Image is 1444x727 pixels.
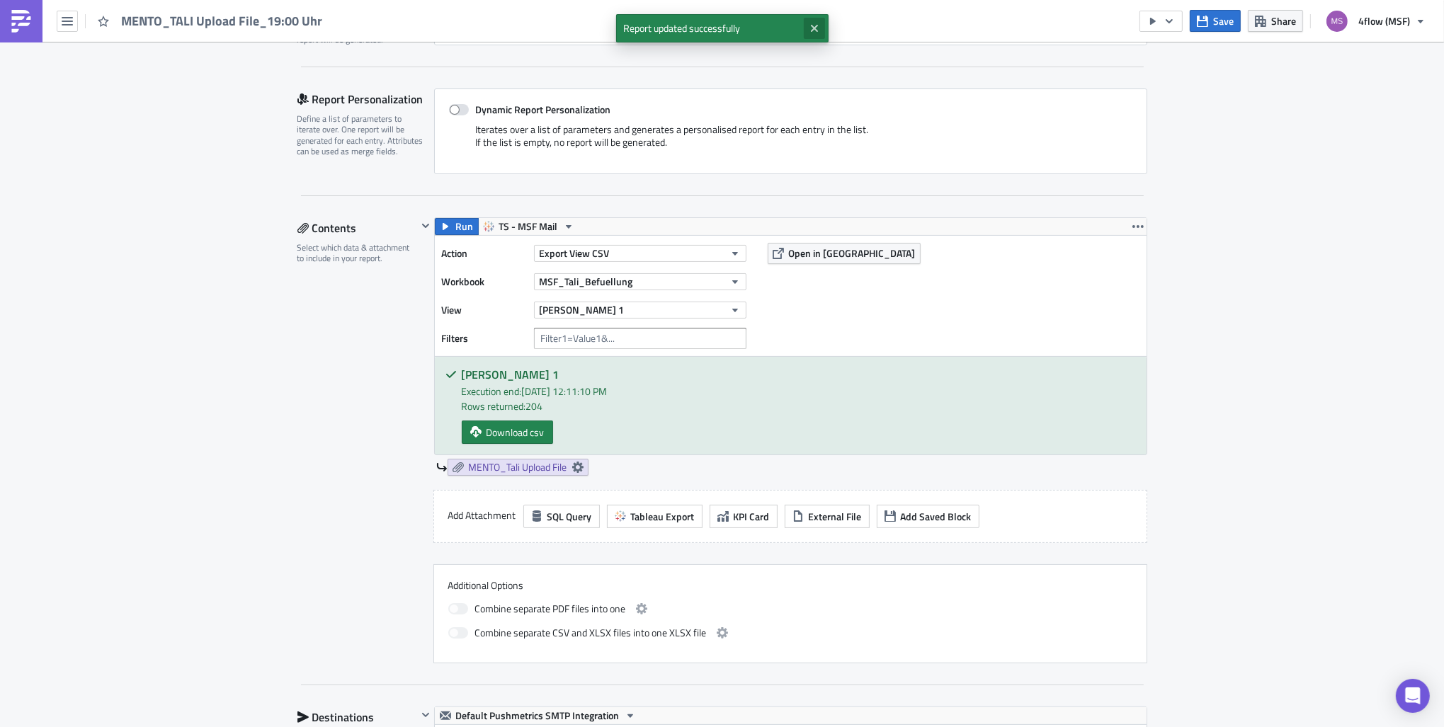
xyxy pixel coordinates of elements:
[785,505,870,528] button: External File
[804,18,825,39] button: Close
[768,243,921,264] button: Open in [GEOGRAPHIC_DATA]
[1213,13,1234,28] span: Save
[607,505,703,528] button: Tableau Export
[540,246,610,261] span: Export View CSV
[448,505,516,526] label: Add Attachment
[540,274,633,289] span: MSF_Tali_Befuellung
[1318,6,1433,37] button: 4flow (MSF)
[10,10,33,33] img: PushMetrics
[297,217,417,239] div: Contents
[534,273,746,290] button: MSF_Tali_Befuellung
[462,384,1136,399] div: Execution end: [DATE] 12:11:10 PM
[442,271,527,292] label: Workbook
[523,505,600,528] button: SQL Query
[478,218,579,235] button: TS - MSF Mail
[475,624,707,641] span: Combine separate CSV and XLSX files into one XLSX file
[1271,13,1296,28] span: Share
[547,509,592,524] span: SQL Query
[297,88,434,110] div: Report Personalization
[297,242,417,264] div: Select which data & attachment to include in your report.
[540,302,625,317] span: [PERSON_NAME] 1
[534,302,746,319] button: [PERSON_NAME] 1
[449,123,1132,159] div: Iterates over a list of parameters and generates a personalised report for each entry in the list...
[448,459,589,476] a: MENTO_Tali Upload File
[442,328,527,349] label: Filters
[475,600,626,617] span: Combine separate PDF files into one
[456,707,620,724] span: Default Pushmetrics SMTP Integration
[616,14,804,42] span: Report updated successfully
[631,509,695,524] span: Tableau Export
[448,579,1132,592] label: Additional Options
[534,245,746,262] button: Export View CSV
[417,706,434,723] button: Hide content
[442,243,527,264] label: Action
[499,218,558,235] span: TS - MSF Mail
[534,328,746,349] input: Filter1=Value1&...
[710,505,778,528] button: KPI Card
[476,102,611,117] strong: Dynamic Report Personalization
[789,246,916,261] span: Open in [GEOGRAPHIC_DATA]
[734,509,770,524] span: KPI Card
[469,461,567,474] span: MENTO_Tali Upload File
[901,509,972,524] span: Add Saved Block
[442,299,527,321] label: View
[1325,9,1349,33] img: Avatar
[435,218,479,235] button: Run
[462,420,553,444] a: Download csv
[462,369,1136,380] h5: [PERSON_NAME] 1
[121,13,324,29] span: MENTO_TALI Upload File_19:00 Uhr
[1358,13,1410,28] span: 4flow (MSF)
[6,6,676,17] body: Rich Text Area. Press ALT-0 for help.
[1248,10,1303,32] button: Share
[809,509,862,524] span: External File
[297,113,425,157] div: Define a list of parameters to iterate over. One report will be generated for each entry. Attribu...
[417,217,434,234] button: Hide content
[877,505,979,528] button: Add Saved Block
[297,1,425,45] div: Optionally, perform a condition check before generating and sending a report. Only if true, the r...
[462,399,1136,413] div: Rows returned: 204
[487,425,545,440] span: Download csv
[1396,679,1430,713] div: Open Intercom Messenger
[435,707,641,724] button: Default Pushmetrics SMTP Integration
[1190,10,1241,32] button: Save
[456,218,474,235] span: Run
